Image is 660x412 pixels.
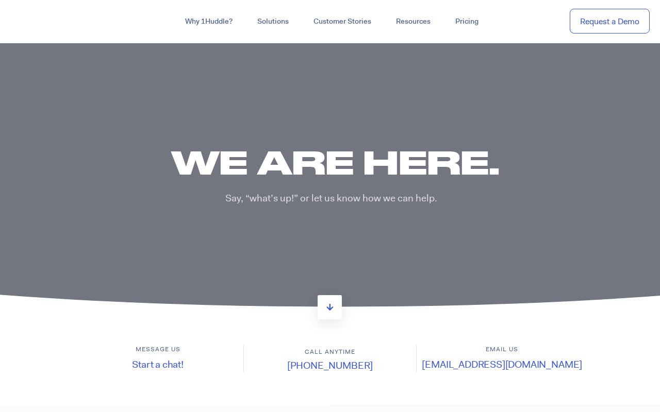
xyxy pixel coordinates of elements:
[72,345,243,354] h6: Message us
[244,348,416,356] h6: Call anytime
[72,140,598,184] h1: We are here.
[72,192,590,205] p: Say, “what’s up!” or let us know how we can help.
[301,12,384,31] a: Customer Stories
[10,11,84,31] img: ...
[245,12,301,31] a: Solutions
[422,358,582,371] a: [EMAIL_ADDRESS][DOMAIN_NAME]
[287,359,373,372] a: [PHONE_NUMBER]
[384,12,443,31] a: Resources
[132,358,184,371] a: Start a chat!
[443,12,491,31] a: Pricing
[417,345,588,354] h6: Email us
[173,12,245,31] a: Why 1Huddle?
[570,9,650,34] a: Request a Demo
